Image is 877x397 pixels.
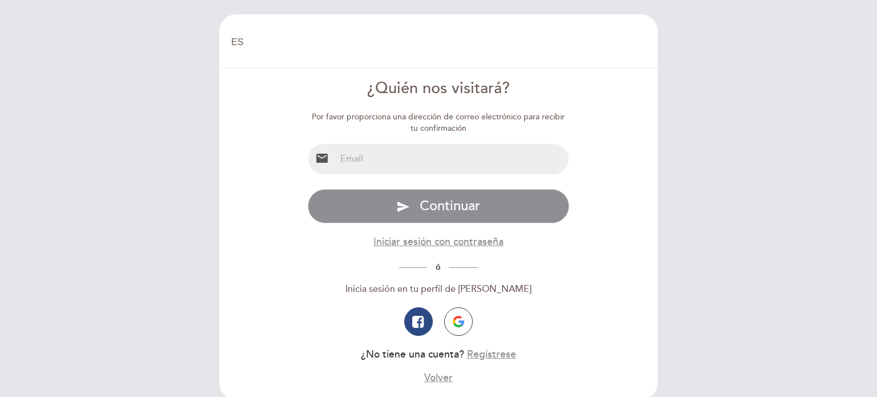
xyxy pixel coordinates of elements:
div: ¿Quién nos visitará? [308,78,570,100]
span: ó [427,262,449,272]
i: send [396,200,410,214]
img: icon-google.png [453,316,464,327]
button: Iniciar sesión con contraseña [373,235,504,249]
button: Regístrese [467,347,516,362]
div: Inicia sesión en tu perfil de [PERSON_NAME] [308,283,570,296]
button: send Continuar [308,189,570,223]
span: ¿No tiene una cuenta? [361,348,464,360]
i: email [315,151,329,165]
span: Continuar [420,198,480,214]
div: Por favor proporciona una dirección de correo electrónico para recibir tu confirmación [308,111,570,134]
input: Email [336,144,569,174]
button: Volver [424,371,453,385]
